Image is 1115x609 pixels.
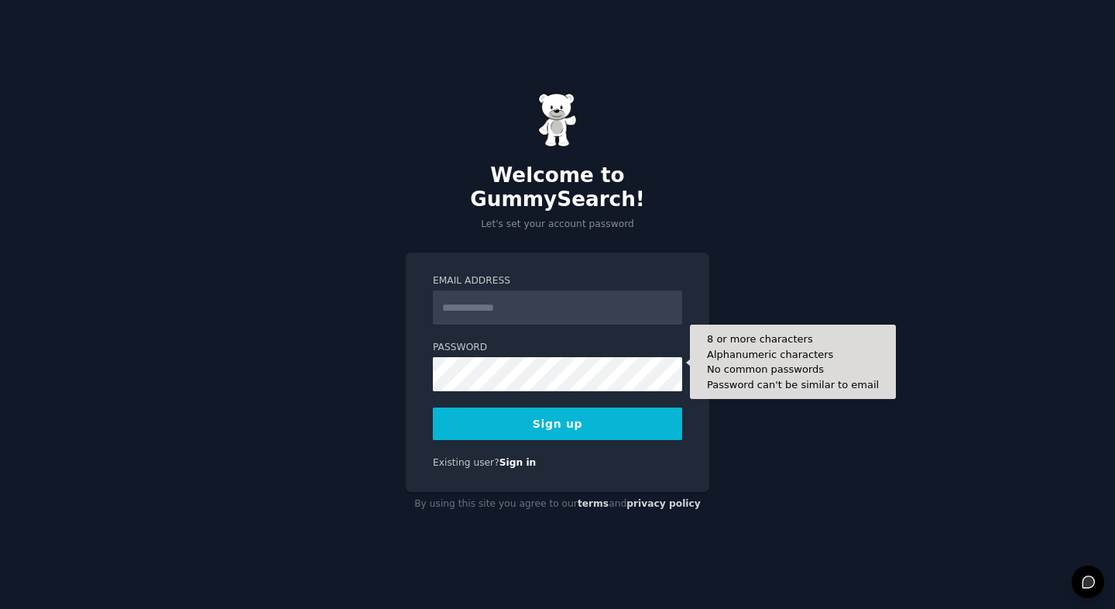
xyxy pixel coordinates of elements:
a: privacy policy [626,498,701,509]
p: Let's set your account password [406,218,709,232]
span: Existing user? [433,457,499,468]
img: Gummy Bear [538,93,577,147]
a: terms [578,498,609,509]
label: Password [433,341,682,355]
h2: Welcome to GummySearch! [406,163,709,212]
div: By using this site you agree to our and [406,492,709,517]
label: Email Address [433,274,682,288]
button: Sign up [433,408,682,440]
a: Sign in [499,457,537,468]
